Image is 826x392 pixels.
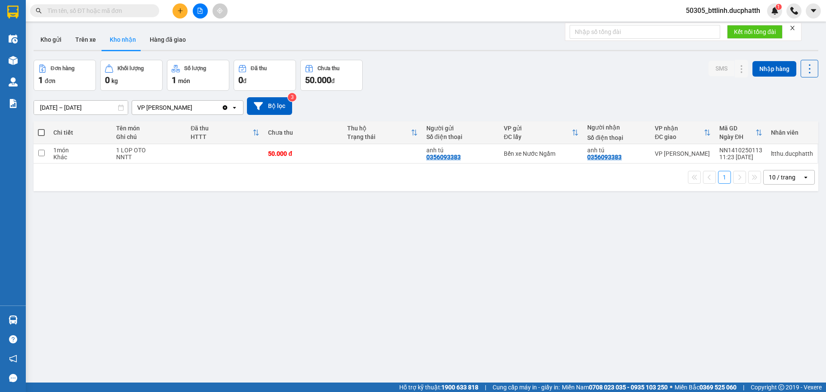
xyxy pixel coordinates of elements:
div: Khối lượng [117,65,144,71]
div: NN1410250113 [719,147,762,154]
span: notification [9,355,17,363]
div: 11:23 [DATE] [719,154,762,161]
svg: open [802,174,809,181]
span: 1 [172,75,176,85]
div: 10 / trang [769,173,795,182]
strong: 0708 023 035 - 0935 103 250 [589,384,668,391]
button: Số lượng1món [167,60,229,91]
button: aim [213,3,228,19]
div: ĐC lấy [504,133,572,140]
div: ĐC giao [655,133,704,140]
span: | [743,383,744,392]
img: warehouse-icon [9,56,18,65]
div: Chưa thu [317,65,339,71]
div: HTTT [191,133,253,140]
span: ⚪️ [670,386,672,389]
div: Tên món [116,125,182,132]
div: Ghi chú [116,133,182,140]
img: warehouse-icon [9,77,18,86]
div: Số điện thoại [426,133,495,140]
th: Toggle SortBy [650,121,715,144]
span: | [485,383,486,392]
input: Select a date range. [34,101,128,114]
strong: 0369 525 060 [700,384,737,391]
button: Khối lượng0kg [100,60,163,91]
button: Bộ lọc [247,97,292,115]
button: Kho gửi [34,29,68,50]
button: Chưa thu50.000đ [300,60,363,91]
div: anh tú [587,147,646,154]
img: warehouse-icon [9,315,18,324]
button: Hàng đã giao [143,29,193,50]
span: caret-down [810,7,817,15]
button: 1 [718,171,731,184]
span: 50305_bttlinh.ducphatth [679,5,767,16]
button: SMS [709,61,734,76]
th: Toggle SortBy [343,121,422,144]
span: close [789,25,795,31]
button: plus [173,3,188,19]
div: Chưa thu [268,129,339,136]
th: Toggle SortBy [715,121,767,144]
span: copyright [778,384,784,390]
button: Kho nhận [103,29,143,50]
div: Mã GD [719,125,755,132]
div: 0356093383 [587,154,622,161]
div: Trạng thái [347,133,411,140]
div: Đơn hàng [51,65,74,71]
img: warehouse-icon [9,34,18,43]
img: logo-vxr [7,6,18,19]
sup: 1 [776,4,782,10]
div: anh tú [426,147,495,154]
div: ltthu.ducphatth [771,150,813,157]
div: Số lượng [184,65,206,71]
span: question-circle [9,335,17,343]
span: plus [177,8,183,14]
svg: open [231,104,238,111]
span: món [178,77,190,84]
span: đ [243,77,247,84]
span: Kết nối tổng đài [734,27,776,37]
div: Chi tiết [53,129,108,136]
input: Selected VP Hoằng Kim. [193,103,194,112]
div: 50.000 đ [268,150,339,157]
span: 1 [38,75,43,85]
span: Miền Bắc [675,383,737,392]
div: VP gửi [504,125,572,132]
div: VP [PERSON_NAME] [137,103,192,112]
div: Số điện thoại [587,134,646,141]
div: Nhân viên [771,129,813,136]
span: đ [331,77,335,84]
button: Trên xe [68,29,103,50]
span: Hỗ trợ kỹ thuật: [399,383,478,392]
div: Ngày ĐH [719,133,755,140]
div: Thu hộ [347,125,411,132]
input: Nhập số tổng đài [570,25,720,39]
th: Toggle SortBy [186,121,264,144]
div: Đã thu [191,125,253,132]
div: NNTT [116,154,182,161]
div: Đã thu [251,65,267,71]
img: icon-new-feature [771,7,779,15]
button: Nhập hàng [752,61,796,77]
img: phone-icon [790,7,798,15]
div: 1 món [53,147,108,154]
input: Tìm tên, số ĐT hoặc mã đơn [47,6,149,15]
button: Đã thu0đ [234,60,296,91]
button: Đơn hàng1đơn [34,60,96,91]
sup: 3 [288,93,296,102]
div: Khác [53,154,108,161]
div: 0356093383 [426,154,461,161]
div: Người gửi [426,125,495,132]
span: Miền Nam [562,383,668,392]
span: Cung cấp máy in - giấy in: [493,383,560,392]
span: 50.000 [305,75,331,85]
div: 1 LOP OTO [116,147,182,154]
div: Bến xe Nước Ngầm [504,150,579,157]
span: 1 [777,4,780,10]
span: message [9,374,17,382]
div: Người nhận [587,124,646,131]
div: VP [PERSON_NAME] [655,150,711,157]
span: search [36,8,42,14]
svg: Clear value [222,104,228,111]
